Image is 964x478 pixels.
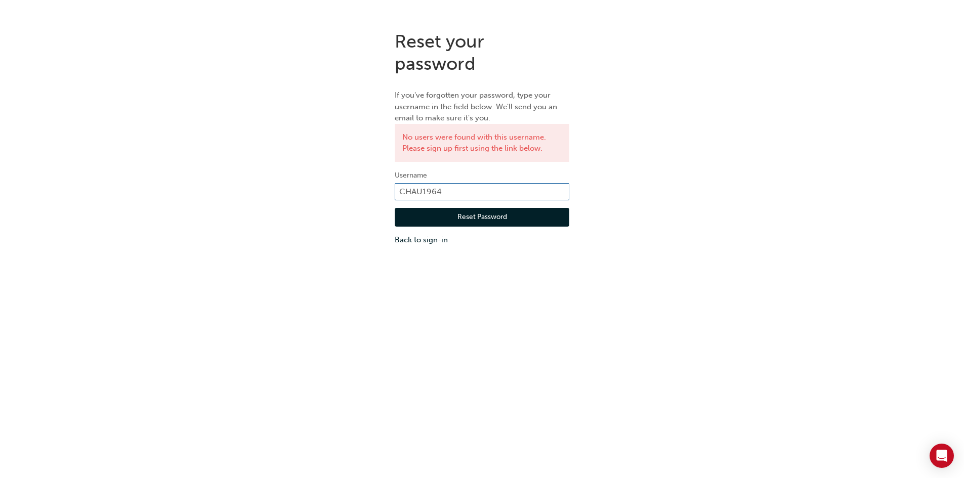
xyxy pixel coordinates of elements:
[395,183,569,200] input: Username
[395,208,569,227] button: Reset Password
[395,124,569,162] div: No users were found with this username. Please sign up first using the link below.
[395,90,569,124] p: If you've forgotten your password, type your username in the field below. We'll send you an email...
[395,234,569,246] a: Back to sign-in
[395,169,569,182] label: Username
[930,444,954,468] div: Open Intercom Messenger
[395,30,569,74] h1: Reset your password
